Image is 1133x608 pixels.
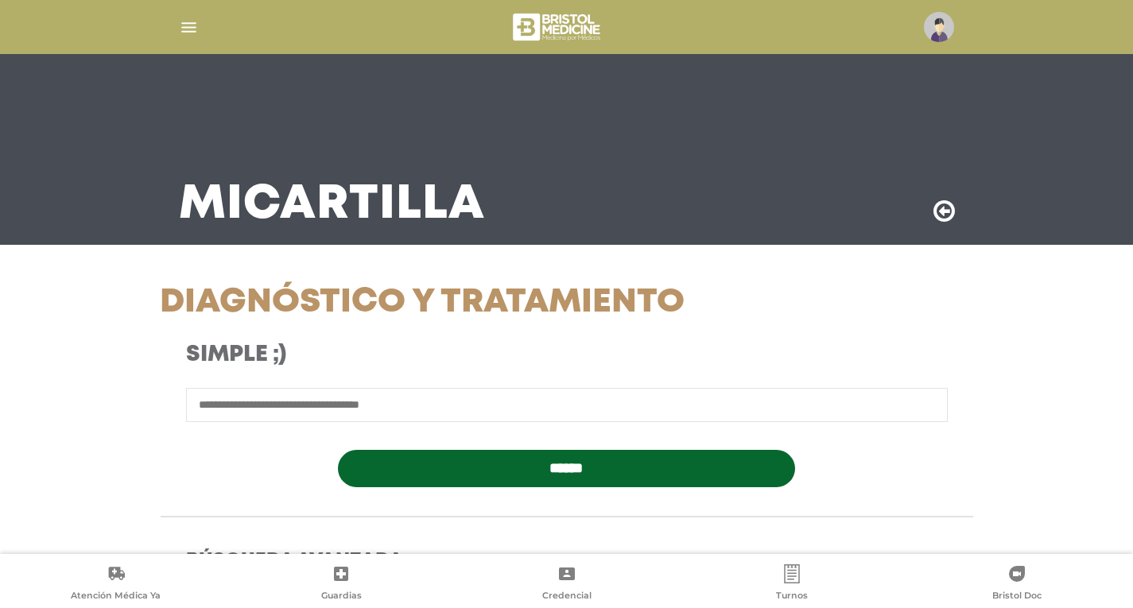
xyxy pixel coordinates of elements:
[924,12,954,42] img: profile-placeholder.svg
[71,590,161,604] span: Atención Médica Ya
[905,564,1130,605] a: Bristol Doc
[454,564,679,605] a: Credencial
[179,184,485,226] h3: Mi Cartilla
[542,590,592,604] span: Credencial
[186,550,948,573] h4: Búsqueda Avanzada
[228,564,453,605] a: Guardias
[679,564,904,605] a: Turnos
[992,590,1042,604] span: Bristol Doc
[160,283,695,323] h1: Diagnóstico y Tratamiento
[321,590,362,604] span: Guardias
[3,564,228,605] a: Atención Médica Ya
[186,342,669,369] h3: Simple ;)
[510,8,605,46] img: bristol-medicine-blanco.png
[776,590,808,604] span: Turnos
[179,17,199,37] img: Cober_menu-lines-white.svg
